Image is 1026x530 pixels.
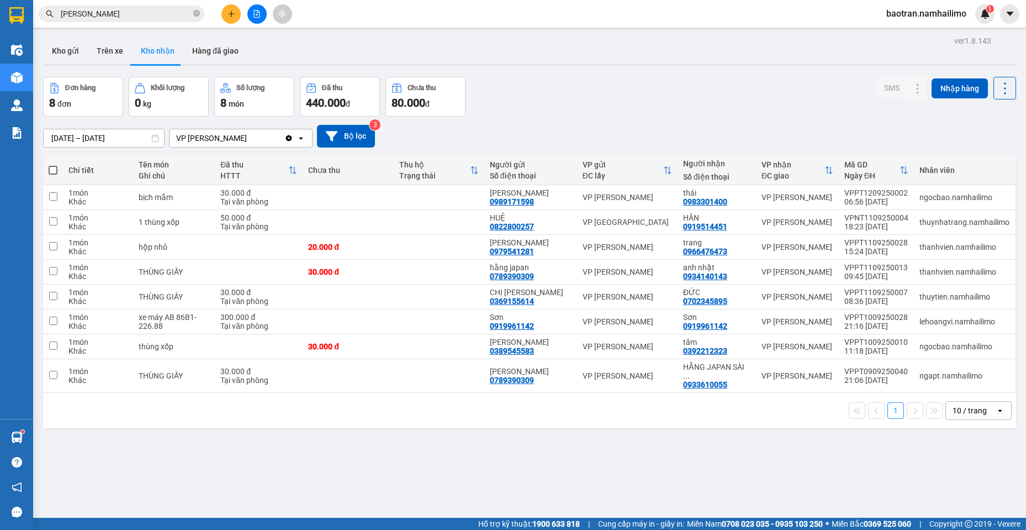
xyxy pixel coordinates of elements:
div: MINH NGUYỆT [490,367,572,376]
span: ... [683,371,690,380]
div: VP [PERSON_NAME] [583,342,672,351]
div: thuytien.namhailimo [919,292,1009,301]
span: caret-down [1005,9,1015,19]
span: món [229,99,244,108]
div: VP [PERSON_NAME] [583,193,672,202]
div: 50.000 đ [220,213,297,222]
div: ver 1.8.143 [954,35,991,47]
div: VP [PERSON_NAME] [176,133,247,144]
button: Hàng đã giao [183,38,247,64]
div: 21:16 [DATE] [844,322,908,330]
div: Số lượng [236,84,265,92]
div: Số điện thoại [490,171,572,180]
span: plus [228,10,235,18]
div: ĐC lấy [583,171,663,180]
div: 30.000 đ [308,342,388,351]
strong: 1900 633 818 [532,519,580,528]
div: Ngày ĐH [844,171,900,180]
div: 1 món [68,263,128,272]
span: ⚪️ [826,522,829,526]
div: ngapt.namhailimo [919,371,1009,380]
div: Tại văn phòng [220,197,297,206]
svg: open [297,134,305,143]
div: Ghi chú [139,171,210,180]
div: 1 món [68,367,128,376]
div: 0392212323 [683,347,727,355]
span: close-circle [193,9,200,19]
div: trang [683,238,750,247]
div: VP [PERSON_NAME] [761,371,833,380]
input: Tìm tên, số ĐT hoặc mã đơn [61,8,191,20]
div: THÙNG GIẤY [139,292,210,301]
span: | [588,518,590,530]
div: VP [GEOGRAPHIC_DATA] [583,218,672,227]
span: Cung cấp máy in - giấy in: [598,518,684,530]
button: Kho nhận [132,38,183,64]
svg: Clear value [284,134,293,143]
div: HÂN [683,213,750,222]
div: thanhvien.namhailimo [919,243,1009,251]
div: 0989171598 [490,197,534,206]
div: 0919961142 [490,322,534,330]
div: 0966476473 [683,247,727,256]
span: đ [425,99,430,108]
button: plus [221,4,241,24]
span: 8 [49,96,55,109]
div: THÙNG GIẤY [139,267,210,276]
button: Đã thu440.000đ [300,77,380,117]
sup: 3 [369,119,380,130]
button: Khối lượng0kg [129,77,209,117]
div: Anh Dũng [490,188,572,197]
div: 1 món [68,238,128,247]
div: VP [PERSON_NAME] [583,292,672,301]
div: VPPT1209250002 [844,188,908,197]
div: 30.000 đ [308,267,388,276]
div: VP [PERSON_NAME] [583,267,672,276]
input: Select a date range. [44,129,164,147]
div: HUỆ [490,213,572,222]
div: Đơn hàng [65,84,96,92]
span: Miền Nam [687,518,823,530]
div: anh nhật [683,263,750,272]
div: Tại văn phòng [220,297,297,306]
div: 1 món [68,288,128,297]
div: VP gửi [583,160,663,169]
div: Chi tiết [68,166,128,175]
th: Toggle SortBy [756,156,839,185]
strong: 0708 023 035 - 0935 103 250 [722,519,823,528]
div: VPPT1109250007 [844,288,908,297]
div: 0822800257 [490,222,534,231]
img: warehouse-icon [11,99,23,111]
div: 06:56 [DATE] [844,197,908,206]
svg: open [996,406,1004,415]
span: message [12,507,22,517]
div: thanhvien.namhailimo [919,267,1009,276]
div: 0983301400 [683,197,727,206]
div: 0919514451 [683,222,727,231]
span: 8 [220,96,226,109]
div: thái [683,188,750,197]
div: VP [PERSON_NAME] [583,371,672,380]
th: Toggle SortBy [839,156,914,185]
div: Khác [68,247,128,256]
div: 08:36 [DATE] [844,297,908,306]
div: 0369155614 [490,297,534,306]
div: 15:24 [DATE] [844,247,908,256]
img: warehouse-icon [11,44,23,56]
div: VPNT1109250004 [844,213,908,222]
div: VP nhận [761,160,824,169]
span: search [46,10,54,18]
div: VP [PERSON_NAME] [761,267,833,276]
button: file-add [247,4,267,24]
div: 0934140143 [683,272,727,281]
span: kg [143,99,151,108]
div: 20.000 đ [308,243,388,251]
div: Trạng thái [399,171,470,180]
div: Tại văn phòng [220,222,297,231]
button: Nhập hàng [932,78,988,98]
div: Phúc Nguyễn [490,238,572,247]
button: SMS [875,78,908,98]
div: Chưa thu [408,84,436,92]
div: 30.000 đ [220,367,297,376]
span: 80.000 [392,96,425,109]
